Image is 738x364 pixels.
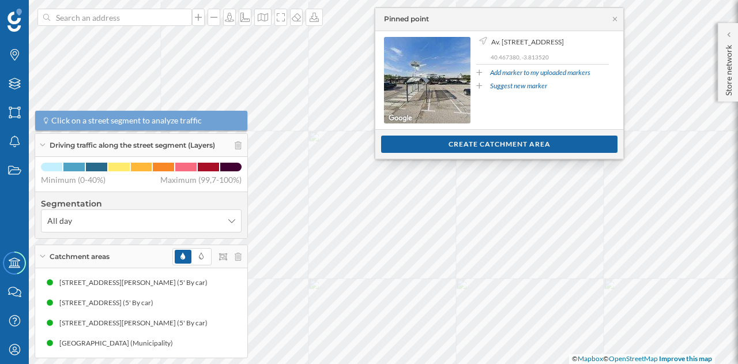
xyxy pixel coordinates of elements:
[7,9,22,32] img: Geoblink Logo
[23,8,65,18] span: Support
[578,354,603,363] a: Mapbox
[50,140,215,151] span: Driving traffic along the street segment (Layers)
[491,37,564,47] span: Av. [STREET_ADDRESS]
[59,317,213,329] div: [STREET_ADDRESS][PERSON_NAME] (5' By car)
[51,115,202,126] span: Click on a street segment to analyze traffic
[491,53,609,61] p: 40.467380, -3.813520
[41,198,242,209] h4: Segmentation
[723,40,735,96] p: Store network
[160,174,242,186] span: Maximum (99,7-100%)
[59,337,179,349] div: [GEOGRAPHIC_DATA] (Municipality)
[47,215,72,227] span: All day
[384,14,429,24] div: Pinned point
[659,354,712,363] a: Improve this map
[50,252,110,262] span: Catchment areas
[384,37,470,123] img: streetview
[41,174,106,186] span: Minimum (0-40%)
[490,81,547,91] a: Suggest new marker
[59,297,159,309] div: [STREET_ADDRESS] (5' By car)
[609,354,658,363] a: OpenStreetMap
[59,277,213,288] div: [STREET_ADDRESS][PERSON_NAME] (5' By car)
[490,67,590,78] a: Add marker to my uploaded markers
[569,354,715,364] div: © ©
